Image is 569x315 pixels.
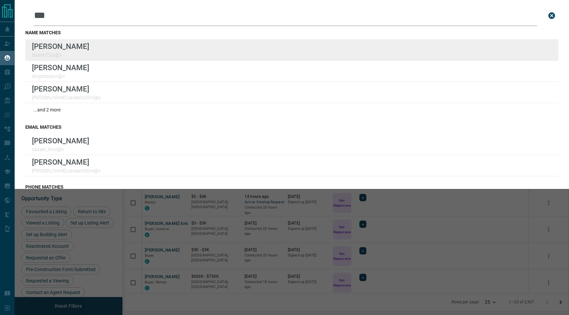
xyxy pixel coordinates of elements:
[25,30,558,35] h3: name matches
[32,42,89,51] p: [PERSON_NAME]
[25,103,558,116] div: ...and 2 more
[32,74,89,79] p: diogobcasxx@x
[32,136,89,145] p: [PERSON_NAME]
[32,63,89,72] p: [PERSON_NAME]
[32,147,89,152] p: cassar_linxx@x
[545,9,558,22] button: close search bar
[32,158,101,166] p: [PERSON_NAME]
[32,52,89,58] p: bluesk02xx@x
[25,124,558,130] h3: email matches
[25,184,558,190] h3: phone matches
[32,84,101,93] p: [PERSON_NAME]
[32,168,101,173] p: [PERSON_NAME].cassaro20xx@x
[32,95,101,100] p: [PERSON_NAME].cassaro20xx@x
